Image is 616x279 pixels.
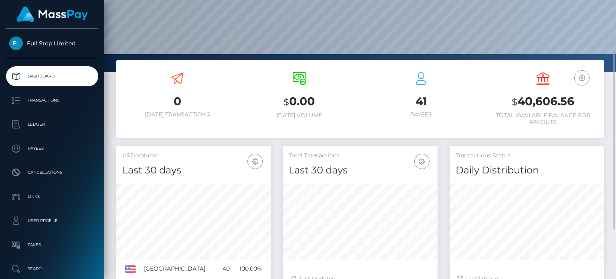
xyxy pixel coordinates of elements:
img: US.png [125,265,136,273]
a: Transactions [6,90,98,110]
a: Links [6,187,98,207]
p: Links [9,191,95,203]
a: Ledger [6,114,98,134]
h6: Payees [366,111,476,118]
h4: Last 30 days [122,163,265,177]
img: Full Stop Limited [9,37,23,50]
a: Cancellations [6,163,98,183]
p: Search [9,263,95,275]
h3: 0 [122,94,232,109]
td: 40 [218,260,233,278]
h5: USD Volume [122,152,265,160]
h6: [DATE] Volume [244,112,354,119]
p: Cancellations [9,167,95,179]
h4: Last 30 days [289,163,431,177]
img: MassPay Logo [16,6,88,22]
h3: 0.00 [244,94,354,110]
h6: Total Available Balance for Payouts [488,112,598,126]
a: Search [6,259,98,279]
p: Dashboard [9,70,95,82]
small: $ [512,96,517,108]
p: Taxes [9,239,95,251]
td: [GEOGRAPHIC_DATA] [141,260,218,278]
a: Dashboard [6,66,98,86]
h3: 40,606.56 [488,94,598,110]
a: Payees [6,138,98,159]
h4: Daily Distribution [456,163,598,177]
h5: Transactions Status [456,152,598,160]
span: Full Stop Limited [6,40,98,47]
small: $ [284,96,289,108]
td: 100.00% [233,260,265,278]
h3: 41 [366,94,476,109]
a: Taxes [6,235,98,255]
h5: Total Transactions [289,152,431,160]
h6: [DATE] Transactions [122,111,232,118]
p: User Profile [9,215,95,227]
p: Transactions [9,94,95,106]
a: User Profile [6,211,98,231]
p: Payees [9,143,95,155]
p: Ledger [9,118,95,130]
